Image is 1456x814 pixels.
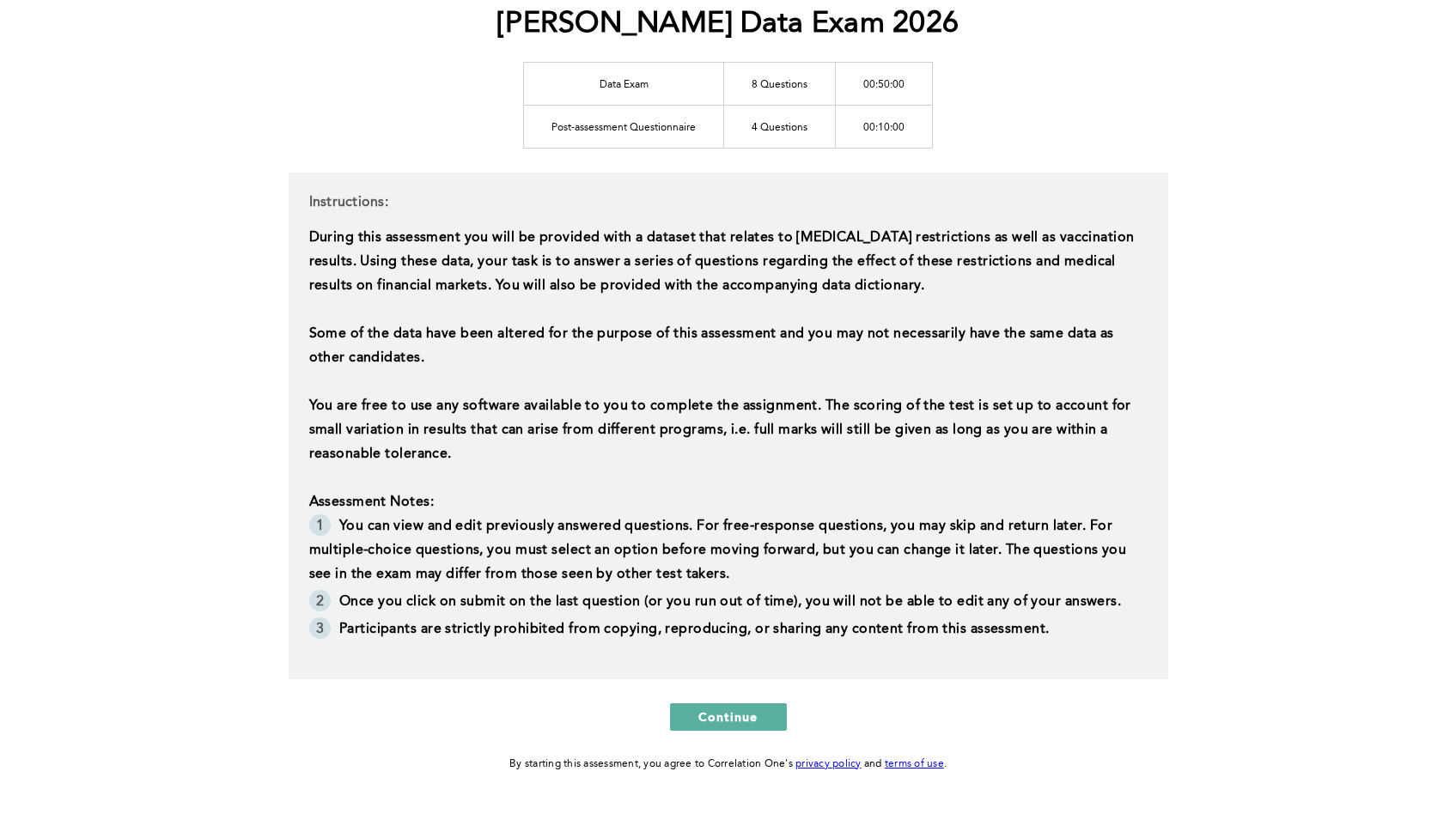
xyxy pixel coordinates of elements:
[339,595,1121,609] span: Once you click on submit on the last question (or you run out of time), you will not be able to e...
[309,495,434,509] span: Assessment Notes:
[836,105,933,148] td: 00:10:00
[524,62,724,105] td: Data Exam
[309,327,1118,365] span: Some of the data have been altered for the purpose of this assessment and you may not necessarily...
[309,231,1138,293] span: During this assessment you will be provided with a dataset that relates to [MEDICAL_DATA] restric...
[670,703,787,731] button: Continue
[724,105,836,148] td: 4 Questions
[497,7,959,42] h1: [PERSON_NAME] Data Exam 2026
[309,519,1130,581] span: You can view and edit previously answered questions. For free-response questions, you may skip an...
[836,62,933,105] td: 00:50:00
[289,173,1168,679] div: Instructions:
[309,399,1136,461] span: You are free to use any software available to you to complete the assignment. The scoring of the ...
[724,62,836,105] td: 8 Questions
[339,623,1050,636] span: Participants are strictly prohibited from copying, reproducing, or sharing any content from this ...
[795,759,862,769] a: privacy policy
[509,755,947,774] div: By starting this assessment, you agree to Correlation One's and .
[524,105,724,148] td: Post-assessment Questionnaire
[885,759,944,769] a: terms of use
[698,708,758,725] span: Continue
